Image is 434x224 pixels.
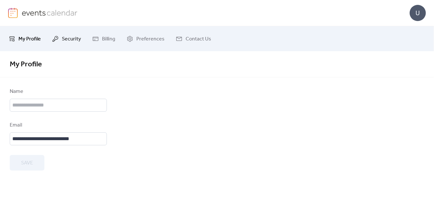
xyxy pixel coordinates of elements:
a: Security [47,29,86,49]
a: Billing [87,29,120,49]
a: My Profile [4,29,46,49]
span: Security [62,34,81,44]
span: Contact Us [186,34,211,44]
div: U [410,5,426,21]
img: logo [8,8,18,18]
img: logo-type [22,8,78,17]
span: My Profile [18,34,41,44]
a: Contact Us [171,29,216,49]
span: Preferences [136,34,165,44]
a: Preferences [122,29,169,49]
span: My Profile [10,57,42,72]
span: Billing [102,34,115,44]
div: Email [10,121,106,129]
div: Name [10,88,106,95]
